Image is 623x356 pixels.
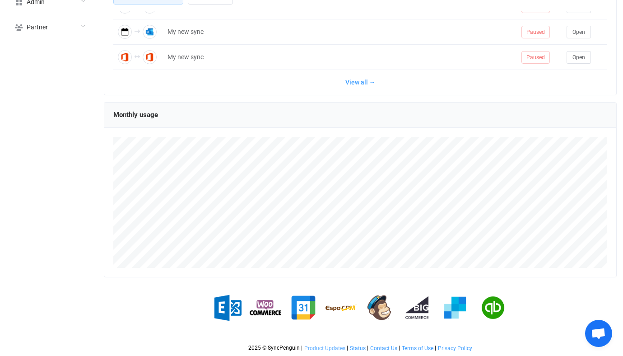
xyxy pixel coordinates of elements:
img: quickbooks.png [477,292,509,323]
a: Terms of Use [401,345,434,351]
a: Status [349,345,366,351]
span: Contact Us [370,345,397,351]
span: | [399,345,400,351]
span: Terms of Use [402,345,433,351]
img: sendgrid.png [439,292,471,323]
img: woo-commerce.png [250,292,281,323]
span: | [301,345,302,351]
a: Open chat [585,320,612,347]
span: Open [572,54,585,61]
button: Open [567,51,591,64]
a: View all → [345,79,376,86]
img: Office 365 Contacts [143,50,157,64]
span: Monthly usage [113,111,158,119]
span: Paused [521,26,550,38]
div: My new sync [163,52,517,62]
img: exchange.png [212,292,243,323]
a: Open [567,28,591,35]
span: | [367,345,368,351]
img: big-commerce.png [401,292,433,323]
span: | [347,345,348,351]
img: Office 365 GAL Contacts [118,50,132,64]
a: Open [567,53,591,61]
span: Partner [27,24,48,31]
span: 2025 © SyncPenguin [248,345,300,351]
img: Outlook Calendar Meetings [143,25,157,39]
span: Paused [521,51,550,64]
div: My new sync [163,27,517,37]
a: Product Updates [304,345,346,351]
span: Open [572,29,585,35]
button: Open [567,26,591,38]
a: Privacy Policy [437,345,473,351]
span: Status [350,345,366,351]
span: Product Updates [304,345,345,351]
img: mailchimp.png [363,292,395,323]
span: Privacy Policy [438,345,472,351]
img: iCalendar .ICS Meetings [118,25,132,39]
img: google.png [288,292,319,323]
img: espo-crm.png [325,292,357,323]
a: Contact Us [370,345,398,351]
span: | [435,345,436,351]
